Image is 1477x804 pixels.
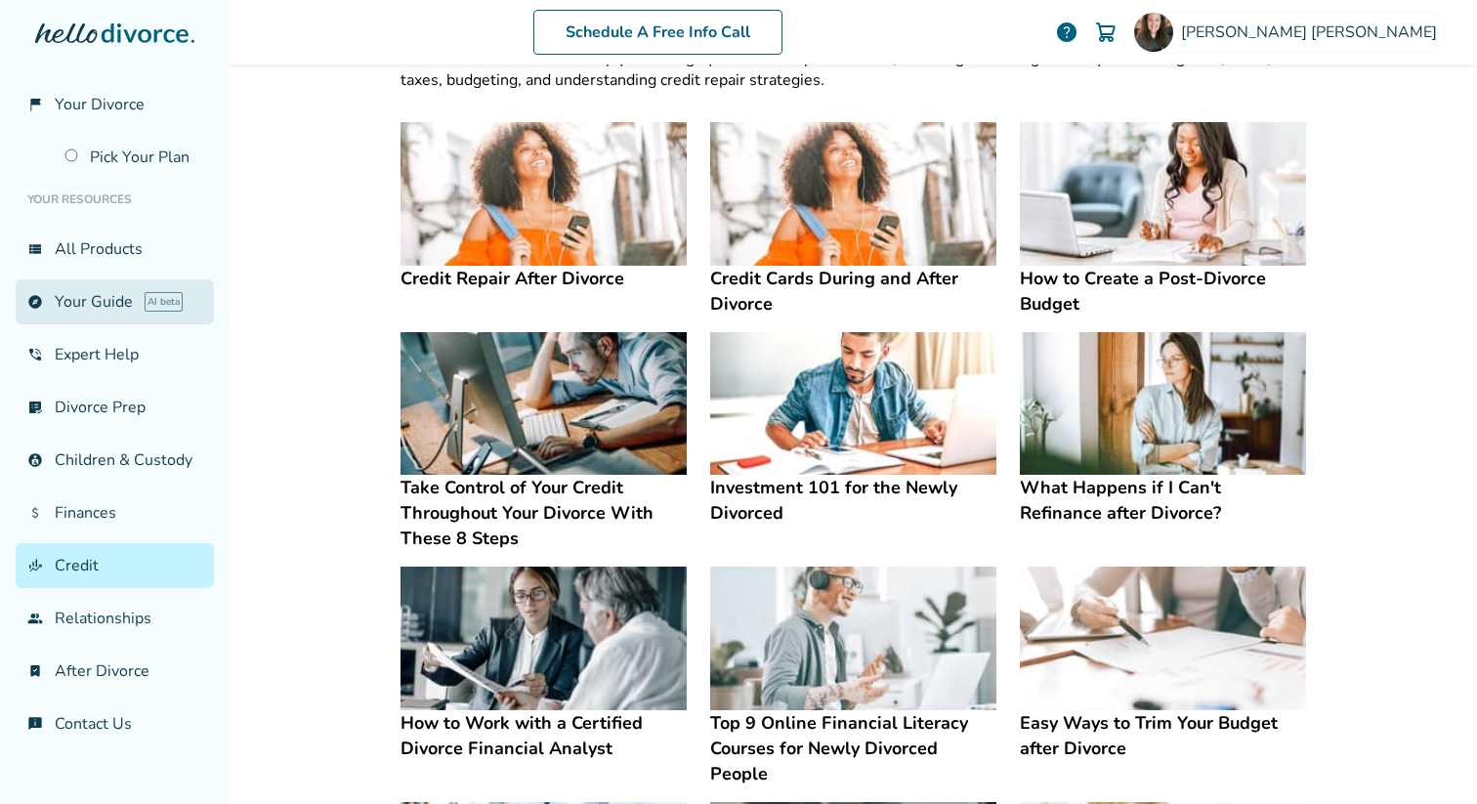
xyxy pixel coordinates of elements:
a: chat_infoContact Us [16,701,214,746]
img: Cart [1094,21,1118,44]
span: bookmark_check [27,663,43,679]
a: Investment 101 for the Newly DivorcedInvestment 101 for the Newly Divorced [710,332,996,527]
a: flag_2Your Divorce [16,82,214,127]
a: view_listAll Products [16,227,214,272]
img: Credit Repair After Divorce [401,122,687,266]
a: Credit Repair After DivorceCredit Repair After Divorce [401,122,687,291]
a: attach_moneyFinances [16,490,214,535]
a: finance_modeCredit [16,543,214,588]
h4: How to Create a Post-Divorce Budget [1020,266,1306,317]
li: Your Resources [16,180,214,219]
span: group [27,611,43,626]
a: How to Work with a Certified Divorce Financial AnalystHow to Work with a Certified Divorce Financ... [401,567,687,761]
a: What Happens if I Can't Refinance after Divorce?What Happens if I Can't Refinance after Divorce? [1020,332,1306,527]
a: Top 9 Online Financial Literacy Courses for Newly Divorced PeopleTop 9 Online Financial Literacy ... [710,567,996,786]
a: Pick Your Plan [53,135,214,180]
img: Top 9 Online Financial Literacy Courses for Newly Divorced People [710,567,996,710]
span: finance_mode [27,558,43,573]
a: exploreYour GuideAI beta [16,279,214,324]
a: bookmark_checkAfter Divorce [16,649,214,694]
a: Credit Cards During and After DivorceCredit Cards During and After Divorce [710,122,996,317]
a: list_alt_checkDivorce Prep [16,385,214,430]
a: Take Control of Your Credit Throughout Your Divorce With These 8 StepsTake Control of Your Credit... [401,332,687,552]
img: What Happens if I Can't Refinance after Divorce? [1020,332,1306,476]
img: Investment 101 for the Newly Divorced [710,332,996,476]
img: Credit Cards During and After Divorce [710,122,996,266]
a: Easy Ways to Trim Your Budget after DivorceEasy Ways to Trim Your Budget after Divorce [1020,567,1306,761]
span: account_child [27,452,43,468]
h4: What Happens if I Can't Refinance after Divorce? [1020,475,1306,526]
span: [PERSON_NAME] [PERSON_NAME] [1181,21,1445,43]
span: chat_info [27,716,43,732]
iframe: Chat Widget [1379,710,1477,804]
h4: Top 9 Online Financial Literacy Courses for Newly Divorced People [710,710,996,786]
span: phone_in_talk [27,347,43,362]
span: Your Divorce [55,94,145,115]
h4: Credit Repair After Divorce [401,266,687,291]
img: Take Control of Your Credit Throughout Your Divorce With These 8 Steps [401,332,687,476]
a: phone_in_talkExpert Help [16,332,214,377]
span: attach_money [27,505,43,521]
span: explore [27,294,43,310]
span: flag_2 [27,97,43,112]
h4: Investment 101 for the Newly Divorced [710,475,996,526]
h4: How to Work with a Certified Divorce Financial Analyst [401,710,687,761]
span: view_list [27,241,43,257]
img: How to Create a Post-Divorce Budget [1020,122,1306,266]
a: How to Create a Post-Divorce BudgetHow to Create a Post-Divorce Budget [1020,122,1306,317]
a: groupRelationships [16,596,214,641]
img: How to Work with a Certified Divorce Financial Analyst [401,567,687,710]
h4: Take Control of Your Credit Throughout Your Divorce With These 8 Steps [401,475,687,551]
img: Easy Ways to Trim Your Budget after Divorce [1020,567,1306,710]
h4: Easy Ways to Trim Your Budget after Divorce [1020,710,1306,761]
h4: Credit Cards During and After Divorce [710,266,996,317]
a: account_childChildren & Custody [16,438,214,483]
img: Angie Stroud [1134,13,1173,52]
a: Schedule A Free Info Call [533,10,782,55]
span: list_alt_check [27,400,43,415]
span: AI beta [145,292,183,312]
a: help [1055,21,1078,44]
